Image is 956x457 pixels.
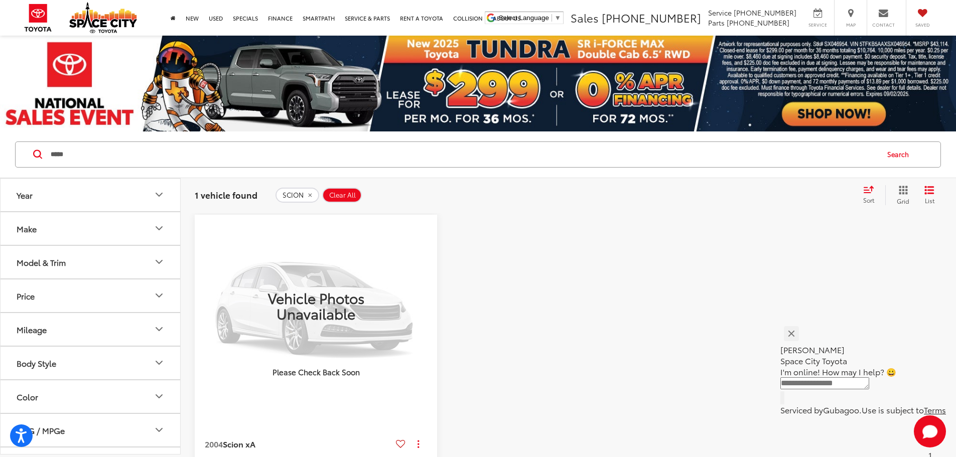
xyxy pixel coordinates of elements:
button: YearYear [1,179,181,211]
img: Vehicle Photos Unavailable Please Check Back Soon [195,215,437,396]
button: Grid View [885,185,917,205]
span: List [924,196,934,205]
span: Grid [897,197,909,205]
span: [PHONE_NUMBER] [734,8,796,18]
span: Clear All [329,191,356,199]
svg: Start Chat [914,415,946,447]
button: ColorColor [1,380,181,413]
button: List View [917,185,942,205]
div: Mileage [17,325,47,334]
span: Map [840,22,862,28]
div: MPG / MPGe [153,424,165,436]
span: Sales [571,10,599,26]
button: MileageMileage [1,313,181,346]
button: MakeMake [1,212,181,245]
div: Year [153,189,165,201]
div: Price [153,289,165,301]
a: 2004Scion xA [205,438,392,449]
button: Body StyleBody Style [1,347,181,379]
button: Clear All [322,188,362,203]
span: ▼ [555,14,561,22]
span: dropdown dots [418,440,419,448]
span: Sort [863,196,874,204]
a: Select Language​ [499,14,561,22]
span: Contact [872,22,895,28]
div: Mileage [153,323,165,335]
span: Service [806,22,829,28]
div: Model & Trim [153,256,165,268]
div: Body Style [153,357,165,369]
span: Parts [708,18,725,28]
button: Model & TrimModel & Trim [1,246,181,278]
span: Select Language [499,14,549,22]
div: Year [17,190,33,200]
span: Service [708,8,732,18]
div: Color [153,390,165,402]
span: [PHONE_NUMBER] [727,18,789,28]
span: ​ [552,14,552,22]
span: 2004 [205,438,223,449]
img: Space City Toyota [69,2,137,33]
div: Color [17,392,38,401]
span: Scion xA [223,438,255,449]
button: MPG / MPGeMPG / MPGe [1,414,181,446]
button: PricePrice [1,279,181,312]
button: remove SCION [276,188,319,203]
span: SCION [283,191,304,199]
div: Model & Trim [17,257,66,267]
div: Make [17,224,37,233]
span: [PHONE_NUMBER] [602,10,701,26]
button: Actions [409,435,427,452]
span: 1 vehicle found [195,189,257,201]
button: Search [878,142,923,167]
span: Saved [911,22,933,28]
button: Toggle Chat Window [914,415,946,447]
a: VIEW_DETAILS [195,215,437,396]
div: Body Style [17,358,56,368]
div: Make [153,222,165,234]
button: Select sort value [858,185,885,205]
input: Search by Make, Model, or Keyword [50,142,878,167]
div: MPG / MPGe [17,425,65,435]
div: Price [17,291,35,300]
